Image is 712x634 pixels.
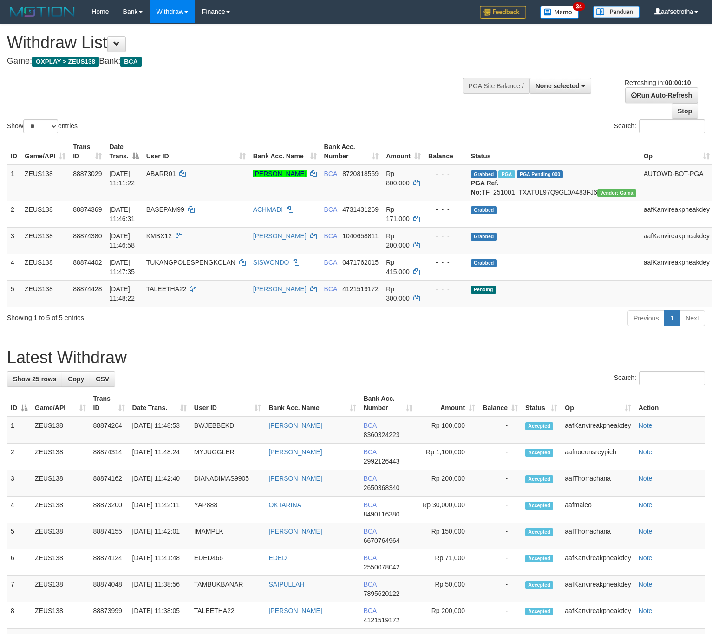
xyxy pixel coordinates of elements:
[625,79,691,86] span: Refreshing in:
[7,165,21,201] td: 1
[416,576,479,602] td: Rp 50,000
[386,232,410,249] span: Rp 200.000
[382,138,425,165] th: Amount: activate to sort column ascending
[143,138,249,165] th: User ID: activate to sort column ascending
[416,602,479,629] td: Rp 200,000
[529,78,591,94] button: None selected
[561,470,634,497] td: aafThorrachana
[639,422,653,429] a: Note
[90,602,129,629] td: 88873999
[525,528,553,536] span: Accepted
[364,448,377,456] span: BCA
[129,390,190,417] th: Date Trans.: activate to sort column ascending
[253,206,283,213] a: ACHMADI
[625,87,698,103] a: Run Auto-Refresh
[7,57,465,66] h4: Game: Bank:
[342,206,379,213] span: Copy 4731431269 to clipboard
[639,448,653,456] a: Note
[364,475,377,482] span: BCA
[561,602,634,629] td: aafKanvireakpheakdey
[21,201,69,227] td: ZEUS138
[23,119,58,133] select: Showentries
[471,179,499,196] b: PGA Ref. No:
[253,170,307,177] a: [PERSON_NAME]
[517,170,563,178] span: PGA Pending
[7,119,78,133] label: Show entries
[467,165,640,201] td: TF_251001_TXATUL97Q9GL0A483FJ6
[129,470,190,497] td: [DATE] 11:42:40
[364,501,377,509] span: BCA
[639,554,653,562] a: Note
[109,285,135,302] span: [DATE] 11:48:22
[428,231,464,241] div: - - -
[364,484,400,491] span: Copy 2650368340 to clipboard
[90,390,129,417] th: Trans ID: activate to sort column ascending
[342,259,379,266] span: Copy 0471762015 to clipboard
[364,510,400,518] span: Copy 8490116380 to clipboard
[525,449,553,457] span: Accepted
[129,602,190,629] td: [DATE] 11:38:05
[109,206,135,222] span: [DATE] 11:46:31
[342,170,379,177] span: Copy 8720818559 to clipboard
[129,576,190,602] td: [DATE] 11:38:56
[253,232,307,240] a: [PERSON_NAME]
[7,470,31,497] td: 3
[416,390,479,417] th: Amount: activate to sort column ascending
[32,57,99,67] span: OXPLAY > ZEUS138
[7,576,31,602] td: 7
[593,6,640,18] img: panduan.png
[105,138,142,165] th: Date Trans.: activate to sort column descending
[190,549,265,576] td: EDED466
[471,259,497,267] span: Grabbed
[62,371,90,387] a: Copy
[7,523,31,549] td: 5
[268,501,301,509] a: OKTARINA
[360,390,417,417] th: Bank Acc. Number: activate to sort column ascending
[21,280,69,307] td: ZEUS138
[90,444,129,470] td: 88874314
[416,549,479,576] td: Rp 71,000
[364,554,377,562] span: BCA
[479,497,522,523] td: -
[90,523,129,549] td: 88874155
[386,170,410,187] span: Rp 800.000
[324,206,337,213] span: BCA
[73,285,102,293] span: 88874428
[73,232,102,240] span: 88874380
[190,390,265,417] th: User ID: activate to sort column ascending
[428,284,464,294] div: - - -
[7,227,21,254] td: 3
[7,371,62,387] a: Show 25 rows
[268,475,322,482] a: [PERSON_NAME]
[320,138,383,165] th: Bank Acc. Number: activate to sort column ascending
[7,390,31,417] th: ID: activate to sort column descending
[639,607,653,614] a: Note
[627,310,665,326] a: Previous
[129,444,190,470] td: [DATE] 11:48:24
[31,444,90,470] td: ZEUS138
[561,390,634,417] th: Op: activate to sort column ascending
[7,280,21,307] td: 5
[69,138,105,165] th: Trans ID: activate to sort column ascending
[364,528,377,535] span: BCA
[342,232,379,240] span: Copy 1040658811 to clipboard
[561,523,634,549] td: aafThorrachana
[324,285,337,293] span: BCA
[324,259,337,266] span: BCA
[467,138,640,165] th: Status
[249,138,320,165] th: Bank Acc. Name: activate to sort column ascending
[639,581,653,588] a: Note
[109,259,135,275] span: [DATE] 11:47:35
[416,497,479,523] td: Rp 30,000,000
[90,549,129,576] td: 88874124
[614,371,705,385] label: Search:
[479,523,522,549] td: -
[416,444,479,470] td: Rp 1,100,000
[614,119,705,133] label: Search:
[416,523,479,549] td: Rp 150,000
[109,232,135,249] span: [DATE] 11:46:58
[364,607,377,614] span: BCA
[190,576,265,602] td: TAMBUKBANAR
[639,475,653,482] a: Note
[73,206,102,213] span: 88874369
